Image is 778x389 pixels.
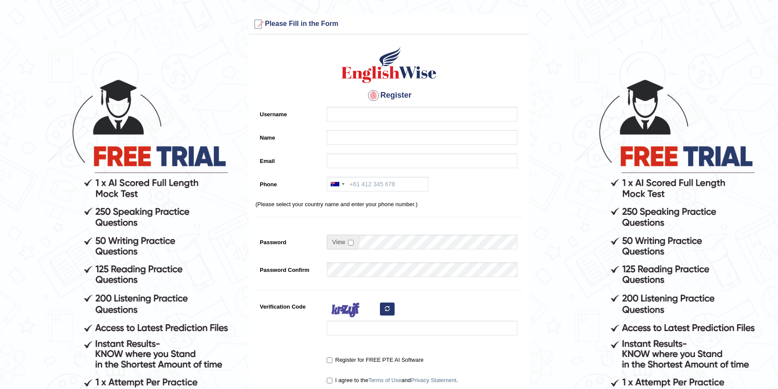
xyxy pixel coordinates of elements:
a: Privacy Statement [411,377,456,383]
input: I agree to theTerms of UseandPrivacy Statement. [327,378,332,383]
label: Password Confirm [255,262,322,274]
p: (Please select your country name and enter your phone number.) [255,200,523,208]
input: +61 412 345 678 [327,177,428,191]
label: Verification Code [255,299,322,311]
label: Username [255,107,322,118]
a: Terms of Use [368,377,402,383]
input: Show/Hide Password [348,240,354,246]
img: Logo of English Wise create a new account for intelligent practice with AI [340,45,438,84]
label: Name [255,130,322,142]
label: Register for FREE PTE AI Software [327,356,424,364]
label: Email [255,153,322,165]
h3: Please Fill in the Form [251,17,527,31]
label: Password [255,235,322,246]
div: Australia: +61 [327,177,347,191]
label: Phone [255,177,322,188]
h4: Register [255,89,523,102]
label: I agree to the and . [327,376,458,385]
input: Register for FREE PTE AI Software [327,357,332,363]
